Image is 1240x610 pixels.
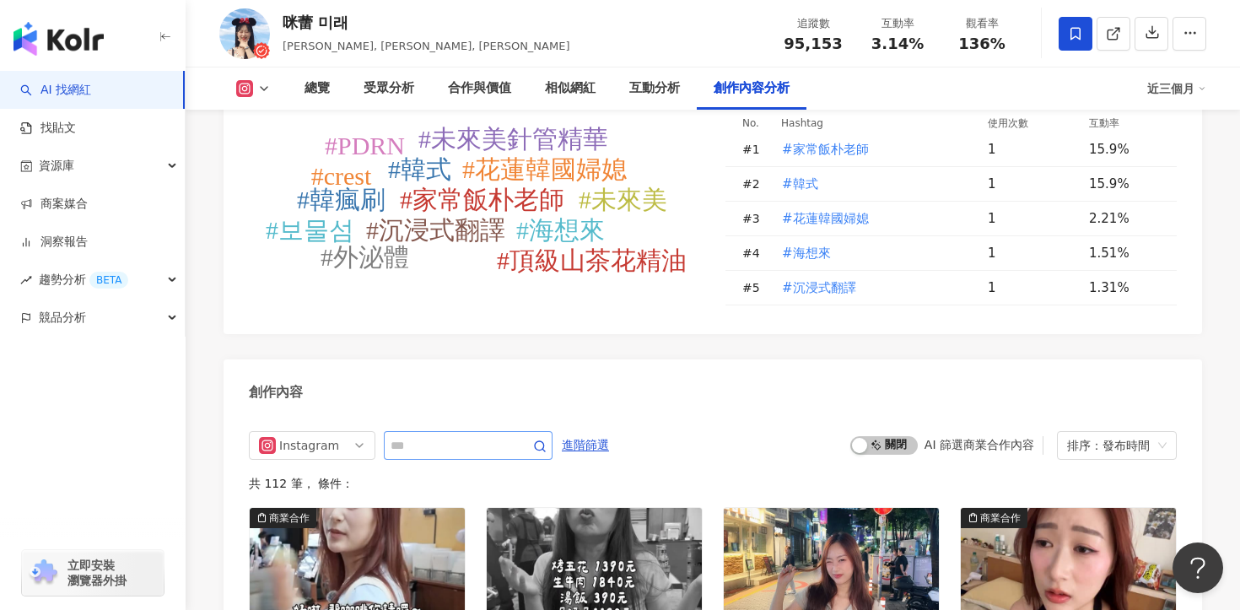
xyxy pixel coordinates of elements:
tspan: #韓瘋刷 [297,186,385,213]
span: 進階篩選 [562,432,609,459]
div: 近三個月 [1147,75,1206,102]
tspan: #韓式 [388,155,451,183]
tspan: #未來美針管精華 [418,125,608,153]
td: 1.51% [1076,236,1177,271]
th: Hashtag [768,114,974,132]
iframe: Help Scout Beacon - Open [1173,543,1223,593]
td: #沉浸式翻譯 [768,271,974,305]
div: 排序：發布時間 [1067,432,1151,459]
div: 1.51% [1089,244,1160,262]
span: rise [20,274,32,286]
div: 1 [988,140,1076,159]
button: 進階篩選 [561,431,610,458]
tspan: #海想來 [516,216,605,244]
div: 1 [988,244,1076,262]
div: 1 [988,209,1076,228]
div: 1 [988,175,1076,193]
span: #韓式 [782,175,818,193]
span: 136% [958,35,1005,52]
th: 互動率 [1076,114,1177,132]
tspan: #보물섬 [266,216,354,244]
span: 資源庫 [39,147,74,185]
span: 立即安裝 瀏覽器外掛 [67,558,127,588]
span: #沉浸式翻譯 [782,278,856,297]
button: #家常飯朴老師 [781,132,870,166]
div: 相似網紅 [545,78,596,99]
div: 觀看率 [950,15,1014,32]
img: logo [13,22,104,56]
div: 1 [988,278,1076,297]
div: # 5 [742,278,768,297]
td: 1.31% [1076,271,1177,305]
tspan: #頂級山茶花精油 [497,246,687,274]
div: 15.9% [1089,175,1160,193]
span: #家常飯朴老師 [782,140,869,159]
div: Instagram [279,432,334,459]
div: 咪蕾 미래 [283,12,570,33]
td: #韓式 [768,167,974,202]
div: # 3 [742,209,768,228]
span: 95,153 [784,35,842,52]
td: #家常飯朴老師 [768,132,974,167]
div: 2.21% [1089,209,1160,228]
div: 創作內容分析 [714,78,790,99]
img: KOL Avatar [219,8,270,59]
div: 互動率 [865,15,930,32]
th: No. [725,114,768,132]
img: chrome extension [27,559,60,586]
div: BETA [89,272,128,289]
div: 追蹤數 [781,15,845,32]
div: 共 112 筆 ， 條件： [249,477,1177,490]
div: 總覽 [305,78,330,99]
a: 商案媒合 [20,196,88,213]
tspan: #crest [311,162,372,190]
button: #海想來 [781,236,832,270]
div: # 2 [742,175,768,193]
tspan: #花蓮韓國婦媳 [462,155,627,183]
a: 找貼文 [20,120,76,137]
span: #海想來 [782,244,831,262]
div: 商業合作 [980,510,1021,526]
div: # 4 [742,244,768,262]
div: 合作與價值 [448,78,511,99]
a: searchAI 找網紅 [20,82,91,99]
span: #花蓮韓國婦媳 [782,209,869,228]
tspan: #PDRN [325,132,405,159]
td: #花蓮韓國婦媳 [768,202,974,236]
a: chrome extension立即安裝 瀏覽器外掛 [22,550,164,596]
span: 趨勢分析 [39,261,128,299]
button: #花蓮韓國婦媳 [781,202,870,235]
div: 創作內容 [249,383,303,402]
div: 15.9% [1089,140,1160,159]
tspan: #未來美 [579,186,667,213]
span: 競品分析 [39,299,86,337]
div: # 1 [742,140,768,159]
span: 3.14% [871,35,924,52]
button: #韓式 [781,167,819,201]
tspan: #家常飯朴老師 [400,186,564,213]
td: #海想來 [768,236,974,271]
th: 使用次數 [974,114,1076,132]
div: 1.31% [1089,278,1160,297]
div: 商業合作 [269,510,310,526]
div: AI 篩選商業合作內容 [925,438,1034,451]
a: 洞察報告 [20,234,88,251]
td: 15.9% [1076,167,1177,202]
div: 受眾分析 [364,78,414,99]
td: 15.9% [1076,132,1177,167]
tspan: #外泌體 [321,243,409,271]
tspan: #沉浸式翻譯 [366,216,505,244]
td: 2.21% [1076,202,1177,236]
span: [PERSON_NAME], [PERSON_NAME], [PERSON_NAME] [283,40,570,52]
button: #沉浸式翻譯 [781,271,857,305]
div: 互動分析 [629,78,680,99]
